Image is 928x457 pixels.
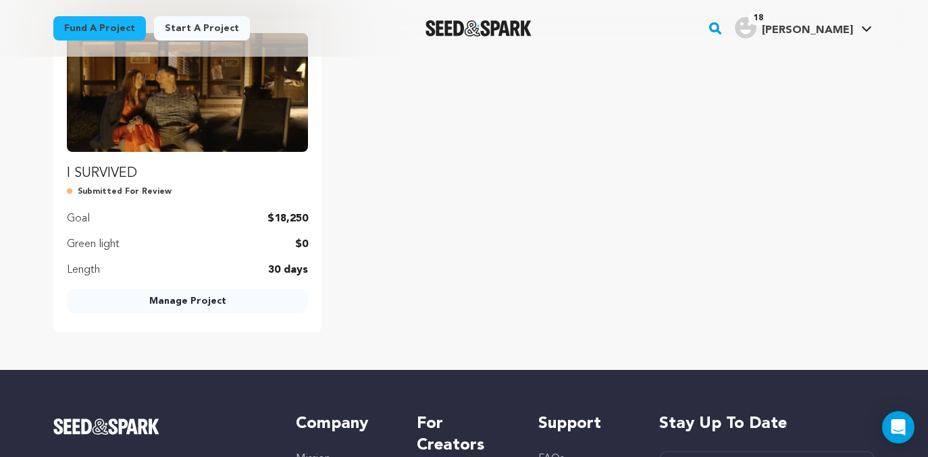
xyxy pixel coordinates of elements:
span: 18 [748,11,769,25]
h5: For Creators [417,413,511,456]
h5: Stay up to date [659,413,875,435]
h5: Company [296,413,390,435]
p: $0 [295,236,308,252]
img: Seed&Spark Logo [53,419,159,435]
p: Submitted For Review [67,184,308,200]
p: Goal [67,211,90,227]
p: Green light [67,236,120,252]
div: Open Intercom Messenger [882,411,914,443]
a: Seed&Spark Homepage [53,419,269,435]
span: Megan Ward S.'s Profile [732,14,875,43]
a: Fund a project [53,16,146,41]
span: [PERSON_NAME] [762,25,853,36]
p: 30 days [268,262,308,278]
a: Seed&Spark Homepage [426,20,532,36]
a: Megan Ward S.'s Profile [732,14,875,38]
div: Megan Ward S.'s Profile [735,17,853,38]
p: I SURVIVED [67,163,308,184]
p: $18,250 [267,211,308,227]
img: user.png [735,17,756,38]
img: Seed&Spark Logo Dark Mode [426,20,532,36]
h5: Support [538,413,632,435]
a: Manage Project [67,289,308,313]
p: Length [67,262,100,278]
a: Start a project [154,16,250,41]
